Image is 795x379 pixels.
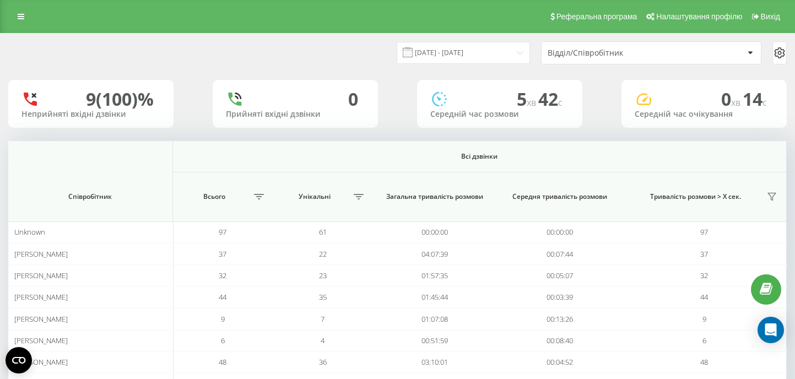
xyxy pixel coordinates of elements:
td: 00:05:07 [497,265,622,286]
span: 42 [538,87,563,111]
div: 0 [348,89,358,110]
span: c [558,96,563,109]
span: Реферальна програма [556,12,637,21]
span: Вихід [761,12,780,21]
span: 44 [700,292,708,302]
span: 4 [321,335,325,345]
td: 03:10:01 [372,351,497,373]
span: [PERSON_NAME] [14,292,68,302]
div: 9 (100)% [86,89,154,110]
span: [PERSON_NAME] [14,249,68,259]
span: 9 [702,314,706,324]
span: 37 [700,249,708,259]
span: [PERSON_NAME] [14,314,68,324]
span: 48 [219,357,226,367]
span: 97 [219,227,226,237]
span: [PERSON_NAME] [14,335,68,345]
span: Unknown [14,227,45,237]
td: 00:00:00 [497,221,622,243]
span: Співробітник [21,192,159,201]
span: 61 [319,227,327,237]
span: 7 [321,314,325,324]
span: 44 [219,292,226,302]
span: 5 [517,87,538,111]
div: Середній час очікування [635,110,774,119]
td: 00:13:26 [497,308,622,329]
div: Неприйняті вхідні дзвінки [21,110,160,119]
td: 00:07:44 [497,243,622,264]
span: 23 [319,270,327,280]
div: Open Intercom Messenger [758,317,784,343]
span: 6 [702,335,706,345]
span: Налаштування профілю [656,12,742,21]
span: 36 [319,357,327,367]
span: c [762,96,767,109]
button: Open CMP widget [6,347,32,373]
div: Відділ/Співробітник [548,48,679,58]
span: хв [527,96,538,109]
span: [PERSON_NAME] [14,357,68,367]
span: 32 [219,270,226,280]
td: 01:57:35 [372,265,497,286]
td: 00:08:40 [497,330,622,351]
span: [PERSON_NAME] [14,270,68,280]
span: 6 [221,335,225,345]
td: 00:51:59 [372,330,497,351]
td: 01:07:08 [372,308,497,329]
span: Всього [179,192,251,201]
span: 22 [319,249,327,259]
td: 00:03:39 [497,286,622,308]
span: хв [731,96,743,109]
span: 32 [700,270,708,280]
span: 97 [700,227,708,237]
span: Унікальні [278,192,350,201]
span: 14 [743,87,767,111]
span: Всі дзвінки [209,152,751,161]
span: 35 [319,292,327,302]
td: 01:45:44 [372,286,497,308]
span: Середня тривалість розмови [509,192,611,201]
td: 00:04:52 [497,351,622,373]
span: 9 [221,314,225,324]
td: 00:00:00 [372,221,497,243]
span: 48 [700,357,708,367]
div: Середній час розмови [430,110,569,119]
div: Прийняті вхідні дзвінки [226,110,365,119]
span: 0 [721,87,743,111]
span: Загальна тривалість розмови [384,192,486,201]
span: Тривалість розмови > Х сек. [628,192,763,201]
td: 04:07:39 [372,243,497,264]
span: 37 [219,249,226,259]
